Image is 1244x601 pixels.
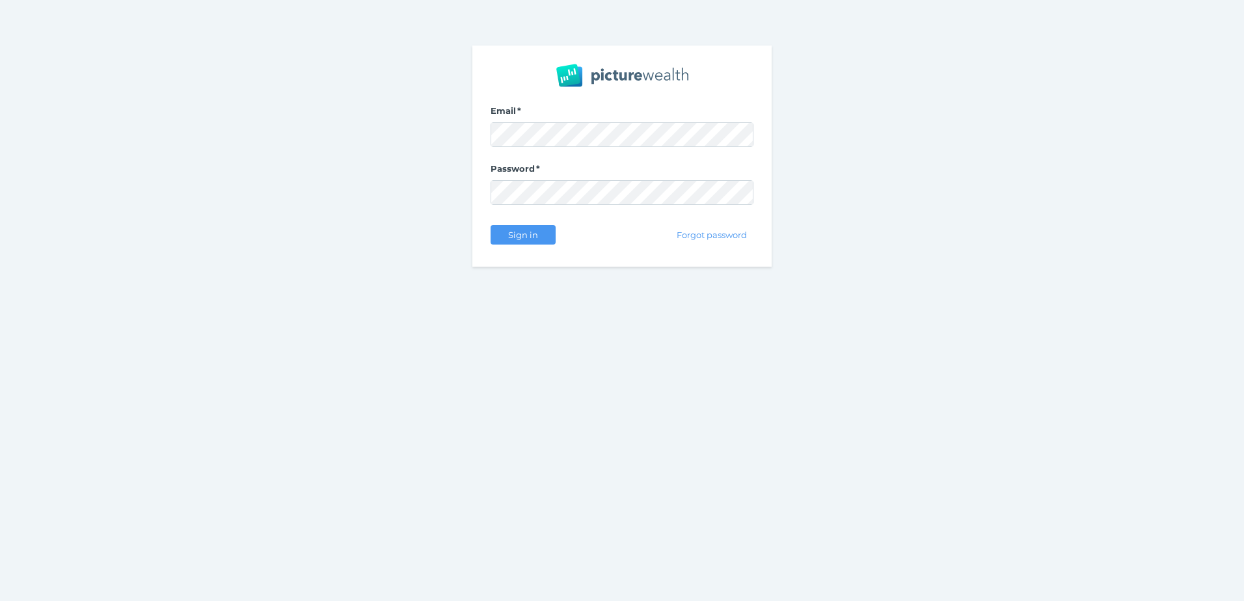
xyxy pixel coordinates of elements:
[502,230,543,240] span: Sign in
[491,163,753,180] label: Password
[671,230,753,240] span: Forgot password
[671,225,753,245] button: Forgot password
[556,64,688,87] img: PW
[491,105,753,122] label: Email
[491,225,556,245] button: Sign in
